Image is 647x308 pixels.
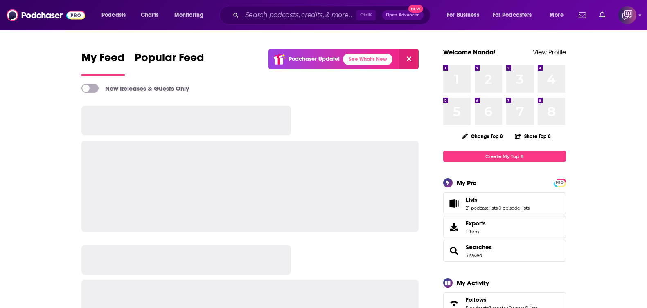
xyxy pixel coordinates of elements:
a: New Releases & Guests Only [81,84,189,93]
button: open menu [487,9,544,22]
span: Searches [443,240,566,262]
a: 0 episode lists [498,205,530,211]
span: Exports [466,220,486,227]
span: Follows [466,296,487,304]
button: open menu [544,9,574,22]
a: Charts [135,9,163,22]
button: open menu [441,9,489,22]
div: My Pro [457,179,477,187]
span: My Feed [81,51,125,69]
a: Follows [466,296,537,304]
a: Popular Feed [135,51,204,76]
a: Welcome Nanda! [443,48,496,56]
span: , [498,205,498,211]
a: Lists [446,198,462,209]
button: Change Top 8 [458,131,508,141]
a: My Feed [81,51,125,76]
span: Monitoring [174,9,203,21]
img: User Profile [618,6,636,24]
a: Lists [466,196,530,203]
a: Searches [466,243,492,251]
button: Show profile menu [618,6,636,24]
div: My Activity [457,279,489,287]
a: Show notifications dropdown [596,8,609,22]
span: Popular Feed [135,51,204,69]
a: Show notifications dropdown [575,8,589,22]
img: Podchaser - Follow, Share and Rate Podcasts [7,7,85,23]
span: Logged in as corioliscompany [618,6,636,24]
span: 1 item [466,229,486,234]
a: Exports [443,216,566,238]
span: Lists [443,192,566,214]
span: Charts [141,9,158,21]
input: Search podcasts, credits, & more... [242,9,356,22]
p: Podchaser Update! [289,56,340,62]
a: PRO [555,179,565,185]
a: Create My Top 8 [443,151,566,162]
span: Exports [446,221,462,233]
a: Searches [446,245,462,257]
button: open menu [169,9,214,22]
span: For Business [447,9,479,21]
div: Search podcasts, credits, & more... [227,6,438,25]
span: Ctrl K [356,10,376,20]
a: View Profile [533,48,566,56]
span: Open Advanced [386,13,420,17]
span: More [550,9,564,21]
span: For Podcasters [493,9,532,21]
a: 21 podcast lists [466,205,498,211]
button: Share Top 8 [514,128,551,144]
button: Open AdvancedNew [382,10,424,20]
a: 3 saved [466,252,482,258]
a: See What's New [343,54,392,65]
span: Lists [466,196,478,203]
span: New [408,5,423,13]
span: Podcasts [101,9,126,21]
button: open menu [96,9,136,22]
